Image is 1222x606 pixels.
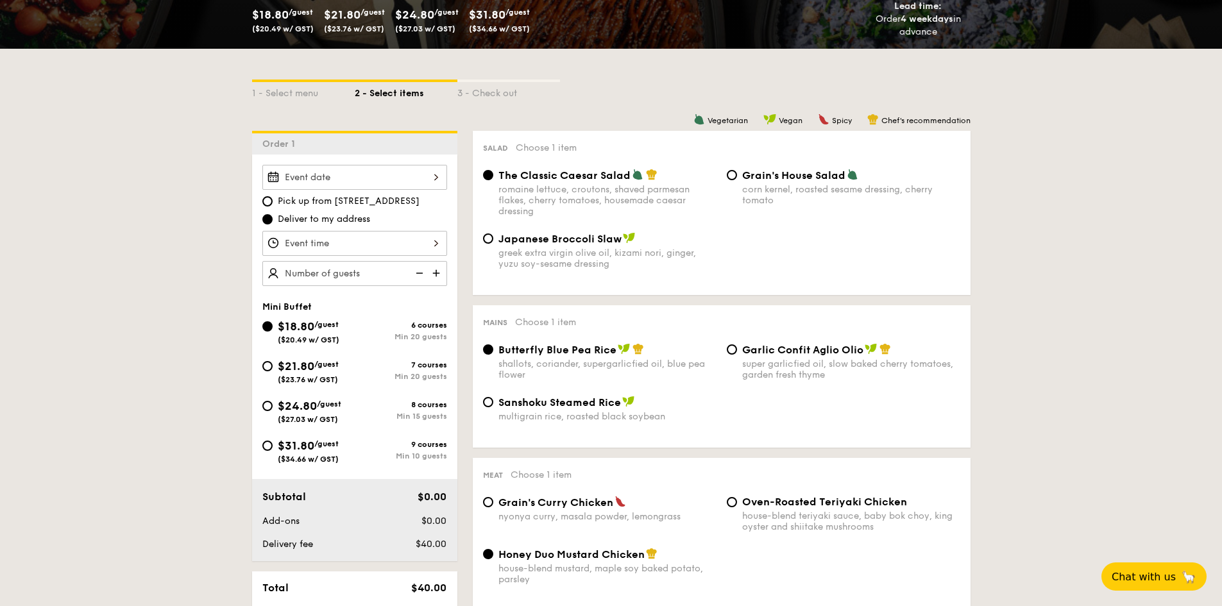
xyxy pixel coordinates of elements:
[483,397,493,407] input: Sanshoku Steamed Ricemultigrain rice, roasted black soybean
[894,1,942,12] span: Lead time:
[416,539,446,550] span: $40.00
[483,471,503,480] span: Meat
[615,496,626,507] img: icon-spicy.37a8142b.svg
[411,582,446,594] span: $40.00
[632,169,643,180] img: icon-vegetarian.fe4039eb.svg
[262,261,447,286] input: Number of guests
[742,169,845,181] span: Grain's House Salad
[262,165,447,190] input: Event date
[483,549,493,559] input: Honey Duo Mustard Chickenhouse-blend mustard, maple soy baked potato, parsley
[483,170,493,180] input: The Classic Caesar Saladromaine lettuce, croutons, shaved parmesan flakes, cherry tomatoes, house...
[262,231,447,256] input: Event time
[515,317,576,328] span: Choose 1 item
[483,144,508,153] span: Salad
[498,411,717,422] div: multigrain rice, roasted black soybean
[314,360,339,369] span: /guest
[278,455,339,464] span: ($34.66 w/ GST)
[742,496,907,508] span: Oven-Roasted Teriyaki Chicken
[847,169,858,180] img: icon-vegetarian.fe4039eb.svg
[324,8,361,22] span: $21.80
[498,344,616,356] span: Butterfly Blue Pea Rice
[646,169,658,180] img: icon-chef-hat.a58ddaea.svg
[867,114,879,125] img: icon-chef-hat.a58ddaea.svg
[646,548,658,559] img: icon-chef-hat.a58ddaea.svg
[727,170,737,180] input: Grain's House Saladcorn kernel, roasted sesame dressing, cherry tomato
[262,539,313,550] span: Delivery fee
[469,24,530,33] span: ($34.66 w/ GST)
[727,497,737,507] input: Oven-Roasted Teriyaki Chickenhouse-blend teriyaki sauce, baby bok choy, king oyster and shiitake ...
[355,332,447,341] div: Min 20 guests
[879,343,891,355] img: icon-chef-hat.a58ddaea.svg
[498,169,631,181] span: The Classic Caesar Salad
[355,372,447,381] div: Min 20 guests
[278,195,420,208] span: Pick up from [STREET_ADDRESS]
[742,358,960,380] div: super garlicfied oil, slow baked cherry tomatoes, garden fresh thyme
[409,261,428,285] img: icon-reduce.1d2dbef1.svg
[278,319,314,333] span: $18.80
[708,116,748,125] span: Vegetarian
[262,491,306,503] span: Subtotal
[693,114,705,125] img: icon-vegetarian.fe4039eb.svg
[434,8,459,17] span: /guest
[516,142,577,153] span: Choose 1 item
[498,563,717,585] div: house-blend mustard, maple soy baked potato, parsley
[314,320,339,329] span: /guest
[632,343,644,355] img: icon-chef-hat.a58ddaea.svg
[428,261,447,285] img: icon-add.58712e84.svg
[317,400,341,408] span: /guest
[278,399,317,413] span: $24.80
[278,415,338,424] span: ($27.03 w/ GST)
[901,13,953,24] strong: 4 weekdays
[355,82,457,100] div: 2 - Select items
[1181,569,1196,584] span: 🦙
[355,412,447,421] div: Min 15 guests
[742,344,863,356] span: Garlic Confit Aglio Olio
[262,321,273,332] input: $18.80/guest($20.49 w/ GST)6 coursesMin 20 guests
[498,358,717,380] div: shallots, coriander, supergarlicfied oil, blue pea flower
[1112,571,1176,583] span: Chat with us
[278,335,339,344] span: ($20.49 w/ GST)
[865,343,878,355] img: icon-vegan.f8ff3823.svg
[355,360,447,369] div: 7 courses
[395,24,455,33] span: ($27.03 w/ GST)
[278,375,338,384] span: ($23.76 w/ GST)
[278,213,370,226] span: Deliver to my address
[252,82,355,100] div: 1 - Select menu
[262,139,300,149] span: Order 1
[355,400,447,409] div: 8 courses
[498,511,717,522] div: nyonya curry, masala powder, lemongrass
[314,439,339,448] span: /guest
[881,116,971,125] span: Chef's recommendation
[395,8,434,22] span: $24.80
[262,361,273,371] input: $21.80/guest($23.76 w/ GST)7 coursesMin 20 guests
[742,510,960,532] div: house-blend teriyaki sauce, baby bok choy, king oyster and shiitake mushrooms
[498,396,621,408] span: Sanshoku Steamed Rice
[278,359,314,373] span: $21.80
[421,516,446,526] span: $0.00
[498,496,613,509] span: Grain's Curry Chicken
[498,184,717,217] div: romaine lettuce, croutons, shaved parmesan flakes, cherry tomatoes, housemade caesar dressing
[418,491,446,503] span: $0.00
[278,439,314,453] span: $31.80
[289,8,313,17] span: /guest
[262,441,273,451] input: $31.80/guest($34.66 w/ GST)9 coursesMin 10 guests
[505,8,530,17] span: /guest
[361,8,385,17] span: /guest
[818,114,829,125] img: icon-spicy.37a8142b.svg
[727,344,737,355] input: Garlic Confit Aglio Oliosuper garlicfied oil, slow baked cherry tomatoes, garden fresh thyme
[262,301,312,312] span: Mini Buffet
[511,469,572,480] span: Choose 1 item
[779,116,802,125] span: Vegan
[1101,562,1207,591] button: Chat with us🦙
[861,13,976,38] div: Order in advance
[483,318,507,327] span: Mains
[355,440,447,449] div: 9 courses
[262,582,289,594] span: Total
[252,24,314,33] span: ($20.49 w/ GST)
[262,214,273,224] input: Deliver to my address
[355,321,447,330] div: 6 courses
[498,248,717,269] div: greek extra virgin olive oil, kizami nori, ginger, yuzu soy-sesame dressing
[457,82,560,100] div: 3 - Check out
[623,232,636,244] img: icon-vegan.f8ff3823.svg
[498,548,645,560] span: Honey Duo Mustard Chicken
